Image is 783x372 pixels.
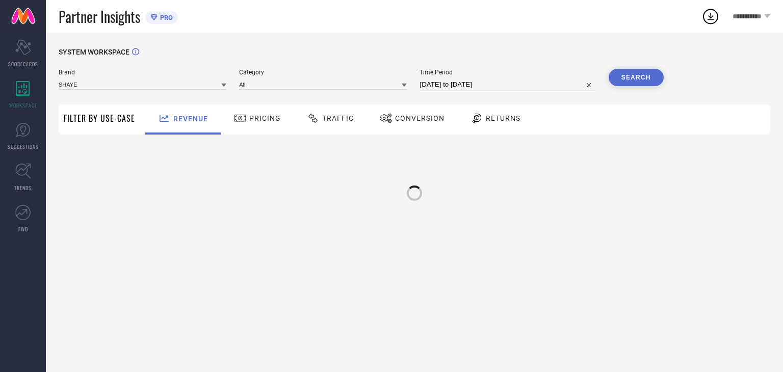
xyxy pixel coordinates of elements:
[173,115,208,123] span: Revenue
[158,14,173,21] span: PRO
[420,78,595,91] input: Select time period
[249,114,281,122] span: Pricing
[8,60,38,68] span: SCORECARDS
[701,7,720,25] div: Open download list
[239,69,407,76] span: Category
[59,48,129,56] span: SYSTEM WORKSPACE
[9,101,37,109] span: WORKSPACE
[59,6,140,27] span: Partner Insights
[64,112,135,124] span: Filter By Use-Case
[18,225,28,233] span: FWD
[486,114,520,122] span: Returns
[14,184,32,192] span: TRENDS
[8,143,39,150] span: SUGGESTIONS
[420,69,595,76] span: Time Period
[609,69,664,86] button: Search
[322,114,354,122] span: Traffic
[395,114,445,122] span: Conversion
[59,69,226,76] span: Brand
